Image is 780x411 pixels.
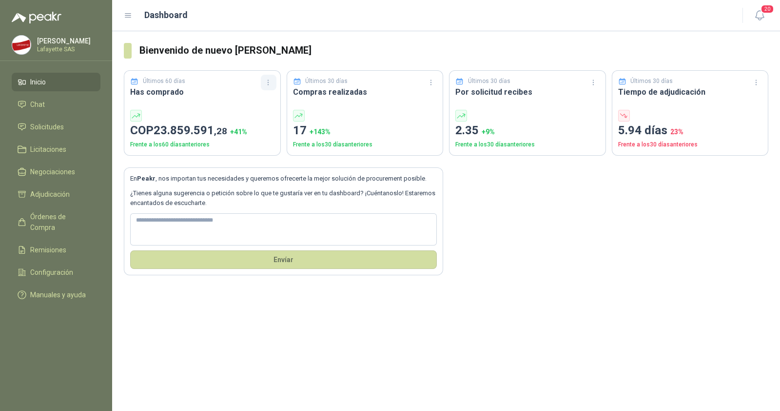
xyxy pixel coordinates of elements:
[30,166,75,177] span: Negociaciones
[293,86,437,98] h3: Compras realizadas
[30,211,91,233] span: Órdenes de Compra
[12,12,61,23] img: Logo peakr
[12,263,100,282] a: Configuración
[30,289,86,300] span: Manuales y ayuda
[670,128,683,136] span: 23 %
[130,174,437,184] p: En , nos importan tus necesidades y queremos ofrecerte la mejor solución de procurement posible.
[310,128,331,136] span: + 143 %
[455,122,600,140] p: 2.35
[130,140,274,149] p: Frente a los 60 días anteriores
[139,43,768,58] h3: Bienvenido de nuevo [PERSON_NAME]
[30,99,45,110] span: Chat
[143,77,185,86] p: Últimos 60 días
[630,77,673,86] p: Últimos 30 días
[12,36,31,54] img: Company Logo
[293,140,437,149] p: Frente a los 30 días anteriores
[12,207,100,237] a: Órdenes de Compra
[30,122,64,132] span: Solicitudes
[12,163,100,181] a: Negociaciones
[12,286,100,304] a: Manuales y ayuda
[12,95,100,114] a: Chat
[130,250,437,269] button: Envíar
[12,118,100,136] a: Solicitudes
[293,122,437,140] p: 17
[144,8,188,22] h1: Dashboard
[30,144,66,155] span: Licitaciones
[12,73,100,91] a: Inicio
[751,7,768,24] button: 20
[130,122,274,140] p: COP
[305,77,348,86] p: Últimos 30 días
[137,175,156,182] b: Peakr
[130,188,437,208] p: ¿Tienes alguna sugerencia o petición sobre lo que te gustaría ver en tu dashboard? ¡Cuéntanoslo! ...
[455,140,600,149] p: Frente a los 30 días anteriores
[130,86,274,98] h3: Has comprado
[468,77,510,86] p: Últimos 30 días
[37,38,98,44] p: [PERSON_NAME]
[455,86,600,98] h3: Por solicitud recibes
[12,185,100,204] a: Adjudicación
[230,128,247,136] span: + 41 %
[618,140,762,149] p: Frente a los 30 días anteriores
[30,267,73,278] span: Configuración
[12,140,100,159] a: Licitaciones
[30,245,66,255] span: Remisiones
[154,123,227,137] span: 23.859.591
[214,125,227,137] span: ,28
[12,241,100,259] a: Remisiones
[618,122,762,140] p: 5.94 días
[760,4,774,14] span: 20
[37,46,98,52] p: Lafayette SAS
[30,77,46,87] span: Inicio
[618,86,762,98] h3: Tiempo de adjudicación
[30,189,70,200] span: Adjudicación
[482,128,495,136] span: + 9 %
